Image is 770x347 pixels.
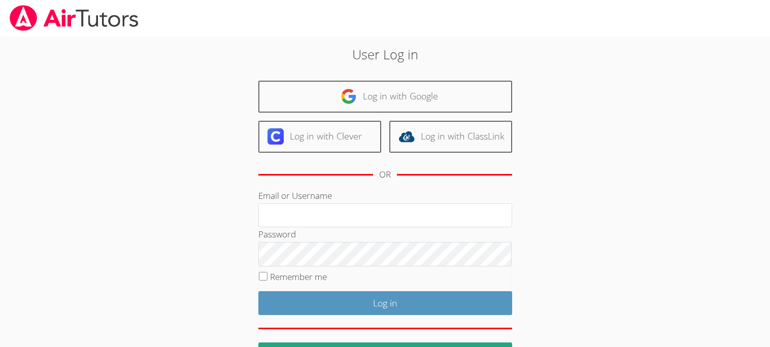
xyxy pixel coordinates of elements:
[270,271,327,283] label: Remember me
[389,121,512,153] a: Log in with ClassLink
[258,121,381,153] a: Log in with Clever
[258,190,332,201] label: Email or Username
[267,128,284,145] img: clever-logo-6eab21bc6e7a338710f1a6ff85c0baf02591cd810cc4098c63d3a4b26e2feb20.svg
[379,167,391,182] div: OR
[258,81,512,113] a: Log in with Google
[341,88,357,105] img: google-logo-50288ca7cdecda66e5e0955fdab243c47b7ad437acaf1139b6f446037453330a.svg
[258,228,296,240] label: Password
[9,5,140,31] img: airtutors_banner-c4298cdbf04f3fff15de1276eac7730deb9818008684d7c2e4769d2f7ddbe033.png
[258,291,512,315] input: Log in
[177,45,593,64] h2: User Log in
[398,128,415,145] img: classlink-logo-d6bb404cc1216ec64c9a2012d9dc4662098be43eaf13dc465df04b49fa7ab582.svg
